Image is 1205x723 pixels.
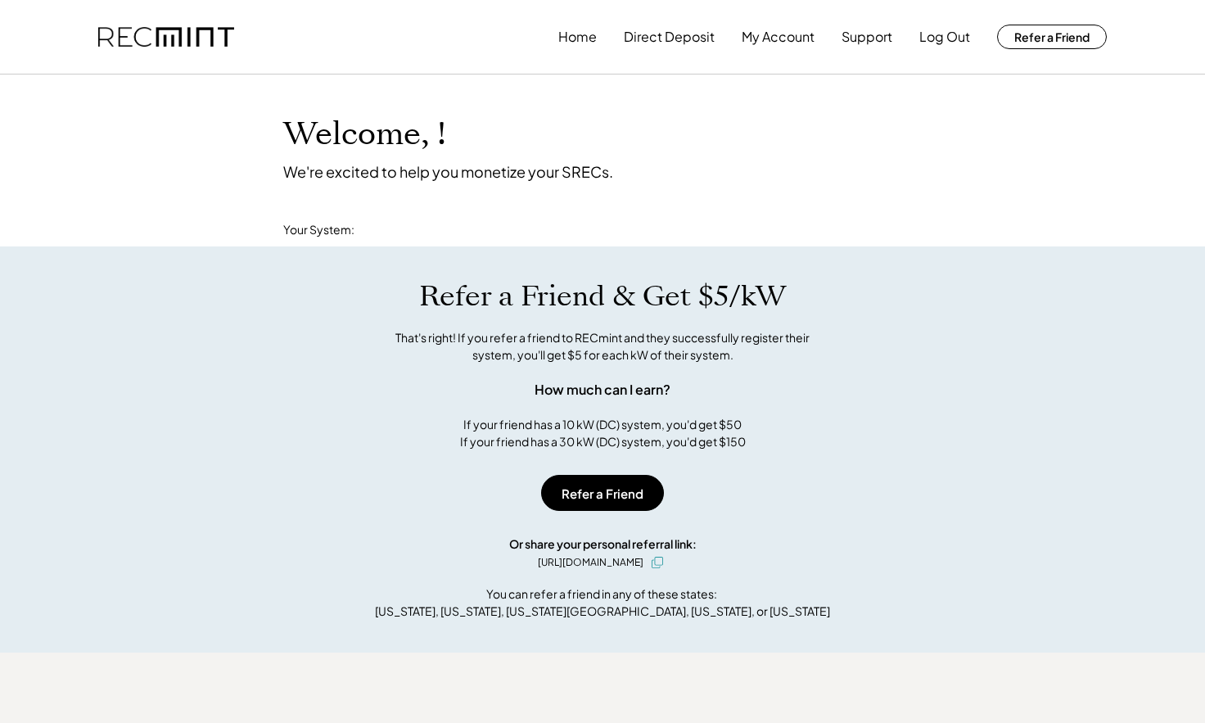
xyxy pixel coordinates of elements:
[375,585,830,620] div: You can refer a friend in any of these states: [US_STATE], [US_STATE], [US_STATE][GEOGRAPHIC_DATA...
[535,380,670,400] div: How much can I earn?
[648,553,667,572] button: click to copy
[419,279,786,314] h1: Refer a Friend & Get $5/kW
[997,25,1107,49] button: Refer a Friend
[283,162,613,181] div: We're excited to help you monetize your SRECs.
[842,20,892,53] button: Support
[509,535,697,553] div: Or share your personal referral link:
[460,416,746,450] div: If your friend has a 10 kW (DC) system, you'd get $50 If your friend has a 30 kW (DC) system, you...
[283,222,354,238] div: Your System:
[98,27,234,47] img: recmint-logotype%403x.png
[742,20,815,53] button: My Account
[919,20,970,53] button: Log Out
[558,20,597,53] button: Home
[541,475,664,511] button: Refer a Friend
[624,20,715,53] button: Direct Deposit
[283,115,488,154] h1: Welcome, !
[538,555,643,570] div: [URL][DOMAIN_NAME]
[377,329,828,364] div: That's right! If you refer a friend to RECmint and they successfully register their system, you'l...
